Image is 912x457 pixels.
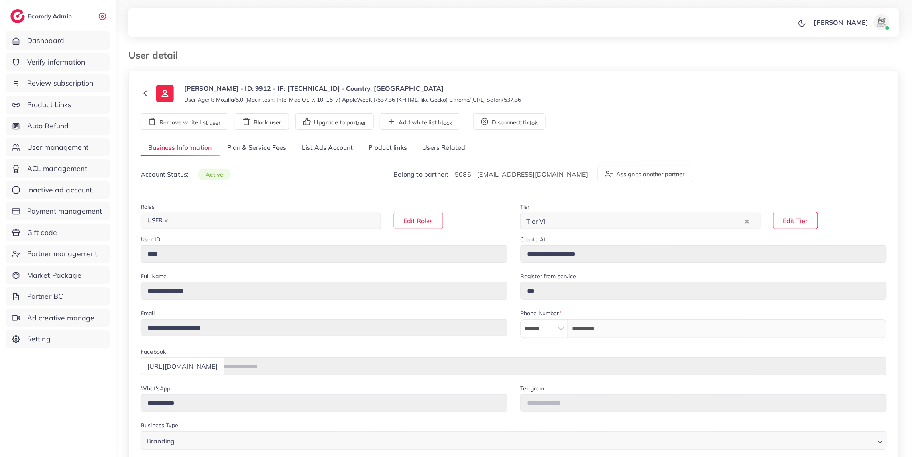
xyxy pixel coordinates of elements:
a: Review subscription [6,74,110,92]
div: Search for option [141,431,887,450]
a: Product Links [6,96,110,114]
button: Disconnect tiktok [473,113,546,130]
label: What'sApp [141,384,170,392]
a: List Ads Account [294,139,361,157]
div: Search for option [520,213,761,229]
span: Product Links [27,100,72,110]
span: Gift code [27,228,57,238]
label: Tier [520,203,530,211]
span: Partner BC [27,291,63,302]
span: Partner management [27,249,98,259]
a: Auto Refund [6,117,110,135]
a: [PERSON_NAME]avatar [810,14,893,30]
img: avatar [874,14,890,30]
button: Remove white list user [141,113,228,130]
button: Edit Roles [394,212,443,229]
a: Gift code [6,224,110,242]
a: Partner BC [6,287,110,306]
label: Register from service [520,272,576,280]
span: USER [144,215,172,226]
button: Clear Selected [745,216,749,226]
span: ACL management [27,163,87,174]
span: Inactive ad account [27,185,92,195]
label: Roles [141,203,155,211]
span: Branding [145,435,176,447]
span: Ad creative management [27,313,104,323]
a: Plan & Service Fees [220,139,294,157]
span: Verify information [27,57,85,67]
p: Account Status: [141,169,231,179]
label: Full Name [141,272,167,280]
button: Edit Tier [773,212,818,229]
a: Payment management [6,202,110,220]
button: Deselect USER [164,219,168,223]
span: User management [27,142,88,153]
a: 5085 - [EMAIL_ADDRESS][DOMAIN_NAME] [455,170,588,178]
p: [PERSON_NAME] [814,18,869,27]
label: Facebook [141,348,166,356]
h3: User detail [128,49,185,61]
a: Setting [6,330,110,348]
img: ic-user-info.36bf1079.svg [156,85,174,102]
label: Business Type [141,421,178,429]
p: Belong to partner: [394,169,588,179]
h2: Ecomdy Admin [28,12,74,20]
label: Create At [520,235,546,243]
span: Setting [27,334,51,344]
a: logoEcomdy Admin [10,9,74,23]
label: Phone Number [520,309,562,317]
span: Market Package [27,270,81,280]
img: logo [10,9,25,23]
a: Partner management [6,245,110,263]
a: User management [6,138,110,157]
div: Search for option [141,213,381,229]
a: Market Package [6,266,110,284]
span: Review subscription [27,78,94,88]
small: User Agent: Mozilla/5.0 (Macintosh; Intel Mac OS X 10_15_7) AppleWebKit/537.36 (KHTML, like Gecko... [184,96,521,104]
button: Assign to another partner [598,166,692,182]
span: Auto Refund [27,121,69,131]
a: Dashboard [6,31,110,50]
span: Dashboard [27,35,64,46]
label: Telegram [520,384,544,392]
p: [PERSON_NAME] - ID: 9912 - IP: [TECHNICAL_ID] - Country: [GEOGRAPHIC_DATA] [184,84,521,93]
a: ACL management [6,159,110,178]
label: User ID [141,235,160,243]
a: Product links [361,139,415,157]
button: Upgrade to partner [295,113,374,130]
button: Block user [235,113,289,130]
a: Business Information [141,139,220,157]
a: Verify information [6,53,110,71]
span: Payment management [27,206,102,216]
a: Users Related [415,139,473,157]
span: Tier VI [525,215,547,227]
button: Add white list block [380,113,460,130]
span: active [198,169,231,180]
label: Email [141,309,155,317]
a: Inactive ad account [6,181,110,199]
a: Ad creative management [6,309,110,327]
input: Search for option [548,215,743,227]
div: [URL][DOMAIN_NAME] [141,357,224,375]
input: Search for option [173,215,371,227]
input: Search for option [177,433,874,447]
